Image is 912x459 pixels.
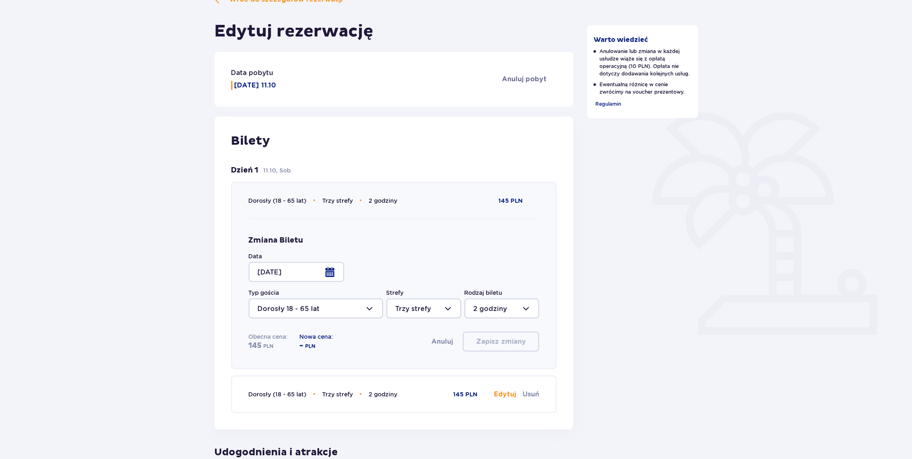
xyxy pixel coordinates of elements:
[249,391,307,398] span: Dorosły (18 - 65 lat)
[502,75,547,84] span: Anuluj pobyt
[249,252,262,260] label: Data
[502,75,557,84] a: Anuluj pobyt
[595,101,621,107] span: Regulamin
[453,391,477,399] p: 145 PLN
[231,165,259,175] p: Dzień 1
[306,342,316,350] span: PLN
[431,337,453,346] button: Anuluj
[594,81,692,96] p: Ewentualną różnicę w cenie zwrócimy na voucher prezentowy.
[499,197,523,205] p: 145 PLN
[359,197,362,205] span: •
[369,391,397,398] span: 2 godziny
[523,390,539,399] button: Usuń
[494,390,516,399] button: Edytuj
[215,21,374,42] h1: Edytuj rezerwację
[249,289,279,297] label: Typ gościa
[463,332,539,352] button: Zapisz zmiany
[359,390,362,398] span: •
[369,197,397,204] span: 2 godziny
[594,48,692,78] p: Anulowanie lub zmiana w każdej usłudze wiąże się z opłatą operacyjną (10 PLN). Opłata nie dotyczy...
[249,236,303,245] h4: Zmiana Biletu
[249,333,288,341] p: Obecna cena:
[313,390,316,398] span: •
[264,166,293,175] p: 11.10, Sob.
[264,342,274,350] span: PLN
[465,289,503,297] label: Rodzaj biletu
[594,35,648,44] p: Warto wiedzieć
[249,197,307,204] span: Dorosły (18 - 65 lat)
[313,197,316,205] span: •
[594,99,621,108] a: Regulamin
[249,341,262,351] span: 145
[231,133,557,149] p: Bilety
[231,68,274,78] p: Data pobytu
[300,333,333,341] p: Nowa cena:
[300,341,304,351] span: -
[322,197,353,204] span: Trzy strefy
[235,81,276,90] p: [DATE] 11.10
[386,289,404,297] label: Strefy
[476,337,526,346] p: Zapisz zmiany
[215,440,574,459] p: Udogodnienia i atrakcje
[322,391,353,398] span: Trzy strefy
